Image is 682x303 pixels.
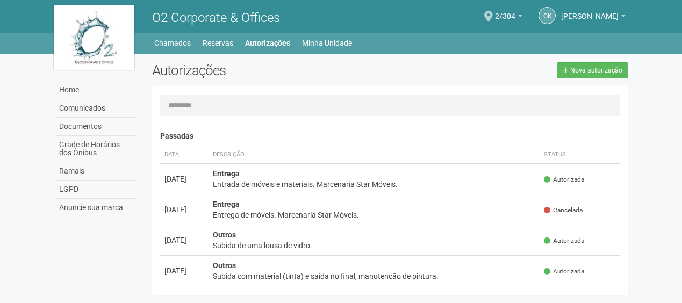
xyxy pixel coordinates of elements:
[56,99,136,118] a: Comunicados
[213,271,536,282] div: Subida com material (tinta) e saída no final, manutenção de pintura.
[209,146,540,164] th: Descrição
[544,175,584,184] span: Autorizada
[561,13,626,22] a: [PERSON_NAME]
[203,35,233,50] a: Reservas
[213,169,240,178] strong: Entrega
[557,62,628,78] a: Nova autorização
[213,200,240,208] strong: Entrega
[164,265,204,276] div: [DATE]
[56,181,136,199] a: LGPD
[540,146,620,164] th: Status
[561,2,619,20] span: Gleice Kelly
[213,261,236,270] strong: Outros
[152,10,280,25] span: O2 Corporate & Offices
[245,35,290,50] a: Autorizações
[164,235,204,246] div: [DATE]
[56,81,136,99] a: Home
[544,206,583,215] span: Cancelada
[570,67,622,74] span: Nova autorização
[56,162,136,181] a: Ramais
[154,35,191,50] a: Chamados
[56,199,136,217] a: Anuncie sua marca
[160,146,209,164] th: Data
[56,136,136,162] a: Grade de Horários dos Ônibus
[539,7,556,24] a: GK
[213,179,536,190] div: Entrada de móveis e materiais. Marcenaria Star Móveis.
[164,204,204,215] div: [DATE]
[152,62,382,78] h2: Autorizações
[495,13,522,22] a: 2/304
[544,236,584,246] span: Autorizada
[495,2,515,20] span: 2/304
[302,35,352,50] a: Minha Unidade
[213,210,536,220] div: Entrega de móveis. Marcenaria Star Móveis.
[213,240,536,251] div: Subida de uma lousa de vidro.
[56,118,136,136] a: Documentos
[164,174,204,184] div: [DATE]
[54,5,134,70] img: logo.jpg
[160,132,621,140] h4: Passadas
[544,267,584,276] span: Autorizada
[213,230,236,239] strong: Outros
